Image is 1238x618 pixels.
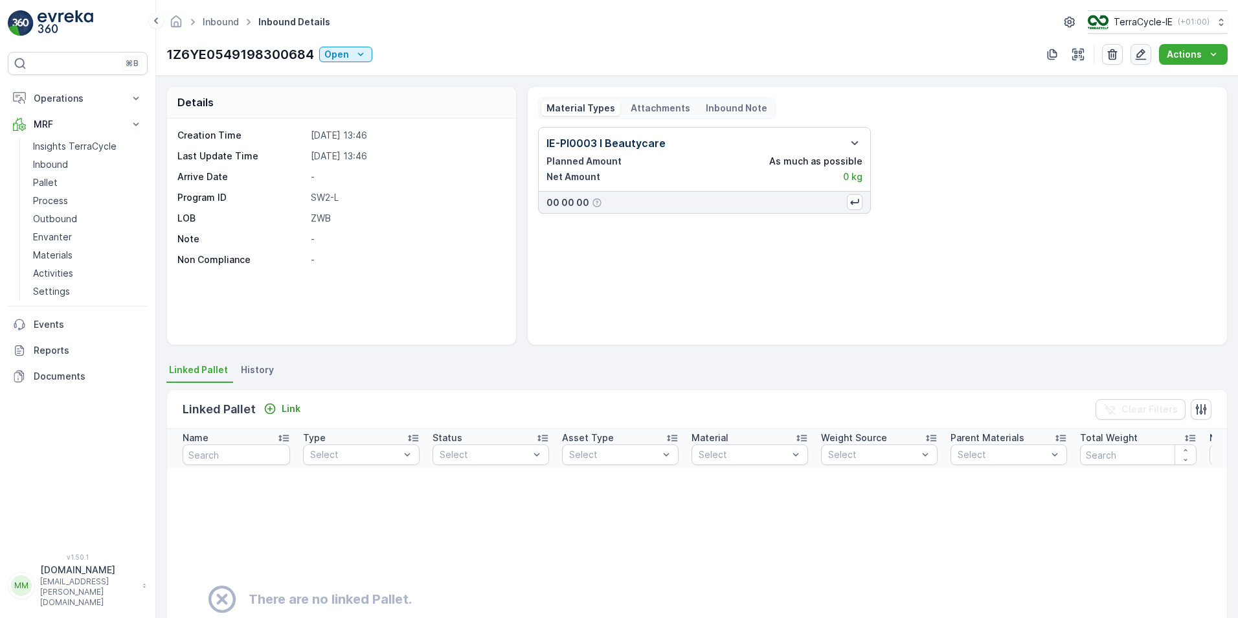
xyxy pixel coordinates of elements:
button: Actions [1159,44,1228,65]
p: Reports [34,344,142,357]
p: Select [699,448,788,461]
a: Activities [28,264,148,282]
button: MM[DOMAIN_NAME][EMAIL_ADDRESS][PERSON_NAME][DOMAIN_NAME] [8,564,148,608]
p: Select [828,448,917,461]
p: Activities [33,267,73,280]
span: Inbound Details [256,16,333,29]
button: Operations [8,86,148,111]
p: - [311,253,502,266]
span: History [241,363,274,376]
p: SW2-L [311,191,502,204]
a: Outbound [28,210,148,228]
p: Process [33,194,68,207]
p: Pallet [33,176,58,189]
p: Envanter [33,231,72,244]
p: Weight Source [821,431,887,444]
p: Link [282,402,300,415]
p: 0 kg [843,170,862,183]
p: Materials [33,249,73,262]
p: - [311,233,502,246]
p: 00 00 00 [546,196,589,209]
img: TC_CKGxpWm.png [1088,15,1109,29]
span: v 1.50.1 [8,553,148,561]
p: Material Types [546,102,615,115]
p: Asset Type [562,431,614,444]
p: Inbound Note [706,102,767,115]
p: Details [177,95,214,110]
p: TerraCycle-IE [1114,16,1173,29]
button: MRF [8,111,148,137]
p: ZWB [311,212,502,225]
a: Insights TerraCycle [28,137,148,155]
a: Materials [28,246,148,264]
p: Outbound [33,212,77,225]
a: Homepage [169,19,183,30]
img: logo_light-DOdMpM7g.png [38,10,93,36]
p: Select [958,448,1047,461]
p: Program ID [177,191,306,204]
p: Total Weight [1080,431,1138,444]
p: Creation Time [177,129,306,142]
a: Inbound [203,16,239,27]
p: Planned Amount [546,155,622,168]
a: Inbound [28,155,148,174]
p: [EMAIL_ADDRESS][PERSON_NAME][DOMAIN_NAME] [40,577,136,608]
a: Settings [28,282,148,301]
p: Events [34,318,142,331]
p: Clear Filters [1121,403,1178,416]
p: MRF [34,118,122,131]
p: 1Z6YE0549198300684 [166,45,314,64]
a: Process [28,192,148,210]
p: Actions [1167,48,1202,61]
button: Clear Filters [1096,399,1186,420]
button: Link [258,401,306,417]
p: ⌘B [126,58,139,69]
p: Open [324,48,349,61]
p: Net Amount [546,170,600,183]
a: Events [8,312,148,338]
p: [DOMAIN_NAME] [40,564,136,577]
p: Settings [33,285,70,298]
p: Select [440,448,529,461]
a: Pallet [28,174,148,192]
p: Parent Materials [951,431,1024,444]
a: Documents [8,363,148,389]
p: Non Compliance [177,253,306,266]
p: Status [433,431,462,444]
button: TerraCycle-IE(+01:00) [1088,10,1228,34]
p: Type [303,431,326,444]
p: Arrive Date [177,170,306,183]
input: Search [1080,444,1197,465]
p: Operations [34,92,122,105]
input: Search [183,444,290,465]
p: Note [177,233,306,246]
p: IE-PI0003 I Beautycare [546,135,666,151]
p: ( +01:00 ) [1178,17,1210,27]
p: LOB [177,212,306,225]
p: Attachments [631,102,690,115]
img: logo [8,10,34,36]
div: MM [11,575,32,596]
p: Documents [34,370,142,383]
p: Inbound [33,158,68,171]
p: Insights TerraCycle [33,140,117,153]
p: As much as possible [769,155,862,168]
h2: There are no linked Pallet. [249,589,412,609]
p: Material [692,431,728,444]
span: Linked Pallet [169,363,228,376]
p: Last Update Time [177,150,306,163]
p: Select [569,448,658,461]
div: Help Tooltip Icon [592,198,602,208]
p: Linked Pallet [183,400,256,418]
p: - [311,170,502,183]
p: [DATE] 13:46 [311,150,502,163]
p: Select [310,448,400,461]
a: Reports [8,338,148,363]
p: [DATE] 13:46 [311,129,502,142]
p: Name [183,431,208,444]
button: Open [319,47,372,62]
a: Envanter [28,228,148,246]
